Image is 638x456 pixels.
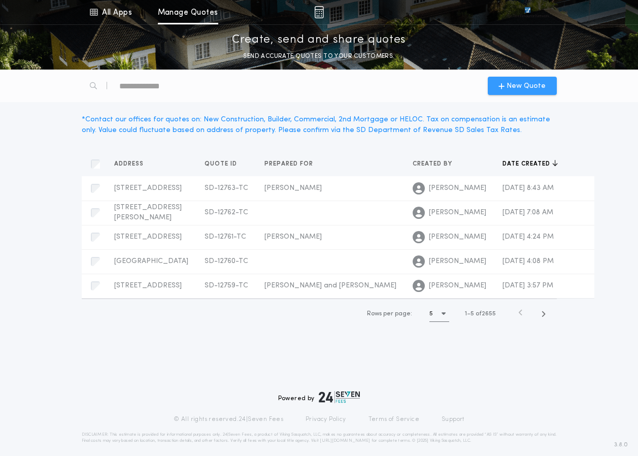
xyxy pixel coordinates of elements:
[502,159,558,169] button: Date created
[232,32,406,48] p: Create, send and share quotes
[413,160,454,168] span: Created by
[264,233,322,241] span: [PERSON_NAME]
[614,440,628,449] span: 3.8.0
[465,311,467,317] span: 1
[506,7,549,17] img: vs-icon
[114,160,146,168] span: Address
[320,439,370,443] a: [URL][DOMAIN_NAME]
[314,6,324,18] img: img
[174,415,283,424] p: © All rights reserved. 24|Seven Fees
[114,204,182,221] span: [STREET_ADDRESS][PERSON_NAME]
[243,51,394,61] p: SEND ACCURATE QUOTES TO YOUR CUSTOMERS.
[319,391,360,403] img: logo
[264,160,315,168] span: Prepared for
[502,160,552,168] span: Date created
[114,184,182,192] span: [STREET_ADDRESS]
[429,306,449,322] button: 5
[471,311,474,317] span: 5
[114,282,182,289] span: [STREET_ADDRESS]
[205,233,246,241] span: SD-12761-TC
[502,209,553,216] span: [DATE] 7:08 AM
[502,233,554,241] span: [DATE] 4:24 PM
[114,159,151,169] button: Address
[114,257,188,265] span: [GEOGRAPHIC_DATA]
[367,311,412,317] span: Rows per page:
[502,282,553,289] span: [DATE] 3:57 PM
[368,415,419,424] a: Terms of Service
[205,184,248,192] span: SD-12763-TC
[205,257,248,265] span: SD-12760-TC
[429,183,486,193] span: [PERSON_NAME]
[82,114,557,136] div: * Contact our offices for quotes on: New Construction, Builder, Commercial, 2nd Mortgage or HELOC...
[413,159,460,169] button: Created by
[264,184,322,192] span: [PERSON_NAME]
[502,184,554,192] span: [DATE] 8:43 AM
[442,415,464,424] a: Support
[502,257,554,265] span: [DATE] 4:08 PM
[429,208,486,218] span: [PERSON_NAME]
[205,209,248,216] span: SD-12762-TC
[429,256,486,267] span: [PERSON_NAME]
[429,232,486,242] span: [PERSON_NAME]
[488,77,557,95] button: New Quote
[507,81,546,91] span: New Quote
[205,159,245,169] button: Quote ID
[476,309,496,318] span: of 2655
[114,233,182,241] span: [STREET_ADDRESS]
[205,282,248,289] span: SD-12759-TC
[306,415,346,424] a: Privacy Policy
[264,282,396,289] span: [PERSON_NAME] and [PERSON_NAME]
[429,281,486,291] span: [PERSON_NAME]
[205,160,239,168] span: Quote ID
[278,391,360,403] div: Powered by
[82,432,557,444] p: DISCLAIMER: This estimate is provided for informational purposes only. 24|Seven Fees, a product o...
[429,309,433,319] h1: 5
